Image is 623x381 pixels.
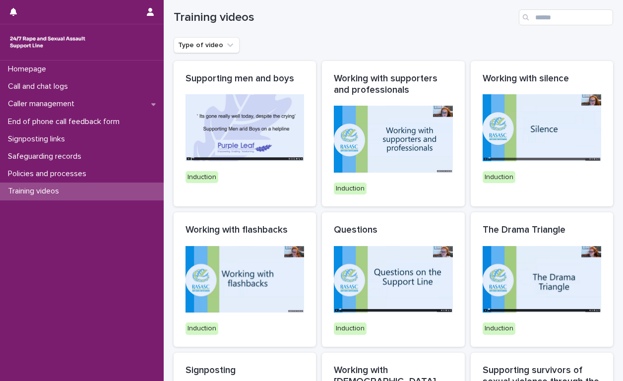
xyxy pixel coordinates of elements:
[186,94,304,161] img: Watch the video
[4,82,76,91] p: Call and chat logs
[483,322,515,335] div: Induction
[334,246,452,313] img: Watch the video
[4,134,73,144] p: Signposting links
[174,37,240,53] button: Type of video
[483,73,601,84] p: Working with silence
[4,117,127,127] p: End of phone call feedback form
[4,152,89,161] p: Safeguarding records
[483,224,601,236] p: The Drama Triangle
[4,99,82,109] p: Caller management
[483,94,601,161] img: Watch the video
[186,171,218,184] div: Induction
[519,9,613,25] input: Search
[4,64,54,74] p: Homepage
[186,365,304,376] p: Signposting
[334,224,452,236] p: Questions
[322,61,464,206] a: Working with supporters and professionalsWatch the videoInduction
[334,73,452,96] p: Working with supporters and professionals
[174,10,515,25] h1: Training videos
[4,187,67,196] p: Training videos
[174,61,316,206] a: Supporting men and boysWatch the videoInduction
[186,246,304,313] img: Watch the video
[186,322,218,335] div: Induction
[174,212,316,346] a: Working with flashbacksWatch the videoInduction
[334,106,452,173] img: Watch the video
[186,224,304,236] p: Working with flashbacks
[471,61,613,206] a: Working with silenceWatch the videoInduction
[334,322,367,335] div: Induction
[471,212,613,346] a: The Drama TriangleWatch the videoInduction
[334,183,367,195] div: Induction
[8,32,87,52] img: rhQMoQhaT3yELyF149Cw
[322,212,464,346] a: QuestionsWatch the videoInduction
[4,169,94,179] p: Policies and processes
[483,171,515,184] div: Induction
[483,246,601,313] img: Watch the video
[186,73,304,84] p: Supporting men and boys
